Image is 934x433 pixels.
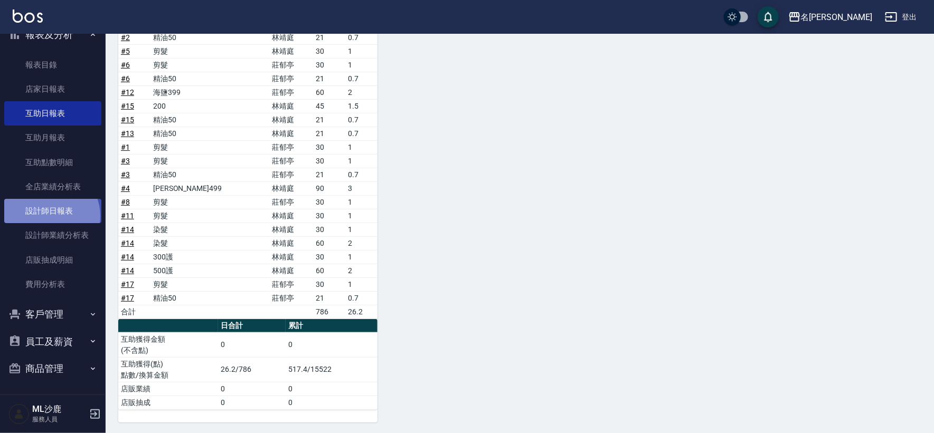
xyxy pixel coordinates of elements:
a: #8 [121,198,130,206]
td: 45 [313,99,345,113]
td: 0.7 [345,31,378,44]
td: 200 [150,99,269,113]
td: 剪髮 [150,154,269,168]
td: 0.7 [345,291,378,305]
td: 0.7 [345,113,378,127]
a: #14 [121,253,134,261]
td: 1.5 [345,99,378,113]
td: 精油50 [150,31,269,44]
td: 2 [345,264,378,277]
td: 30 [313,58,345,72]
td: 30 [313,154,345,168]
td: 林靖庭 [269,31,313,44]
a: #3 [121,170,130,179]
td: 30 [313,277,345,291]
td: 0 [286,332,378,357]
td: 1 [345,195,378,209]
td: 林靖庭 [269,236,313,250]
button: 員工及薪資 [4,328,101,355]
td: 林靖庭 [269,250,313,264]
td: 30 [313,140,345,154]
td: 26.2 [345,305,378,319]
td: 莊郁亭 [269,154,313,168]
td: 林靖庭 [269,127,313,140]
td: 30 [313,195,345,209]
div: 名[PERSON_NAME] [801,11,872,24]
a: #15 [121,116,134,124]
td: 26.2/786 [218,357,286,382]
td: 500護 [150,264,269,277]
a: 互助點數明細 [4,150,101,175]
td: 0 [286,396,378,409]
td: 300護 [150,250,269,264]
td: 精油50 [150,291,269,305]
td: 21 [313,31,345,44]
td: 60 [313,236,345,250]
button: 商品管理 [4,355,101,382]
td: 染髮 [150,223,269,236]
td: 莊郁亭 [269,58,313,72]
td: 剪髮 [150,58,269,72]
td: [PERSON_NAME]499 [150,181,269,195]
td: 0 [218,332,286,357]
td: 0 [218,396,286,409]
td: 1 [345,44,378,58]
td: 1 [345,223,378,236]
a: #3 [121,157,130,165]
a: 店家日報表 [4,77,101,101]
th: 日合計 [218,319,286,333]
td: 林靖庭 [269,264,313,277]
td: 517.4/15522 [286,357,378,382]
a: 報表目錄 [4,53,101,77]
td: 林靖庭 [269,223,313,236]
td: 786 [313,305,345,319]
td: 0 [218,382,286,396]
td: 21 [313,127,345,140]
td: 0.7 [345,168,378,181]
td: 2 [345,236,378,250]
td: 21 [313,291,345,305]
a: #11 [121,211,134,220]
td: 1 [345,209,378,223]
td: 莊郁亭 [269,277,313,291]
td: 0.7 [345,127,378,140]
img: Logo [13,9,43,23]
a: 互助月報表 [4,126,101,150]
td: 莊郁亭 [269,85,313,99]
td: 林靖庭 [269,209,313,223]
button: 報表及分析 [4,21,101,49]
td: 莊郁亭 [269,195,313,209]
a: 設計師業績分析表 [4,223,101,247]
td: 林靖庭 [269,99,313,113]
td: 90 [313,181,345,195]
td: 剪髮 [150,44,269,58]
td: 莊郁亭 [269,140,313,154]
a: #4 [121,184,130,193]
td: 0.7 [345,72,378,85]
td: 21 [313,168,345,181]
td: 林靖庭 [269,113,313,127]
img: Person [8,403,30,425]
td: 1 [345,154,378,168]
td: 60 [313,264,345,277]
button: 名[PERSON_NAME] [784,6,876,28]
td: 60 [313,85,345,99]
a: #12 [121,88,134,97]
td: 21 [313,72,345,85]
a: #6 [121,74,130,83]
th: 累計 [286,319,378,333]
td: 林靖庭 [269,181,313,195]
td: 2 [345,85,378,99]
a: #1 [121,143,130,151]
td: 剪髮 [150,277,269,291]
button: 登出 [881,7,921,27]
td: 合計 [118,305,150,319]
td: 3 [345,181,378,195]
a: #2 [121,33,130,42]
td: 剪髮 [150,209,269,223]
td: 精油50 [150,168,269,181]
td: 30 [313,209,345,223]
td: 1 [345,58,378,72]
td: 染髮 [150,236,269,250]
td: 林靖庭 [269,44,313,58]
